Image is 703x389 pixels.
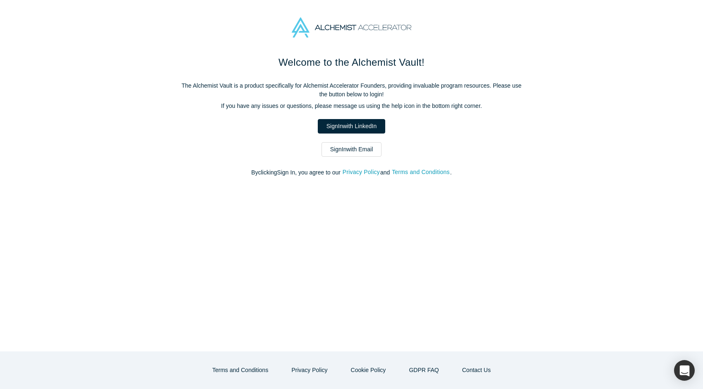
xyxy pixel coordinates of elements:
button: Terms and Conditions [391,167,450,177]
p: By clicking Sign In , you agree to our and . [178,168,525,177]
button: Contact Us [453,363,499,377]
p: If you have any issues or questions, please message us using the help icon in the bottom right co... [178,102,525,110]
h1: Welcome to the Alchemist Vault! [178,55,525,70]
button: Cookie Policy [342,363,395,377]
button: Terms and Conditions [204,363,277,377]
p: The Alchemist Vault is a product specifically for Alchemist Accelerator Founders, providing inval... [178,81,525,99]
button: Privacy Policy [283,363,336,377]
button: Privacy Policy [342,167,380,177]
a: GDPR FAQ [400,363,447,377]
img: Alchemist Accelerator Logo [292,17,411,38]
a: SignInwith LinkedIn [318,119,385,134]
a: SignInwith Email [322,142,382,157]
